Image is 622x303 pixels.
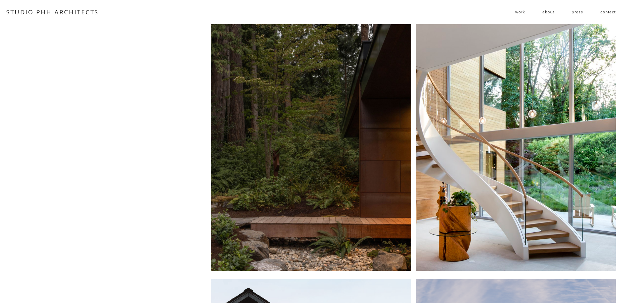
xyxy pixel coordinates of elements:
span: work [515,7,525,17]
a: contact [600,7,616,17]
a: STUDIO PHH ARCHITECTS [6,8,99,16]
a: press [572,7,583,17]
a: about [542,7,554,17]
a: folder dropdown [515,7,525,17]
